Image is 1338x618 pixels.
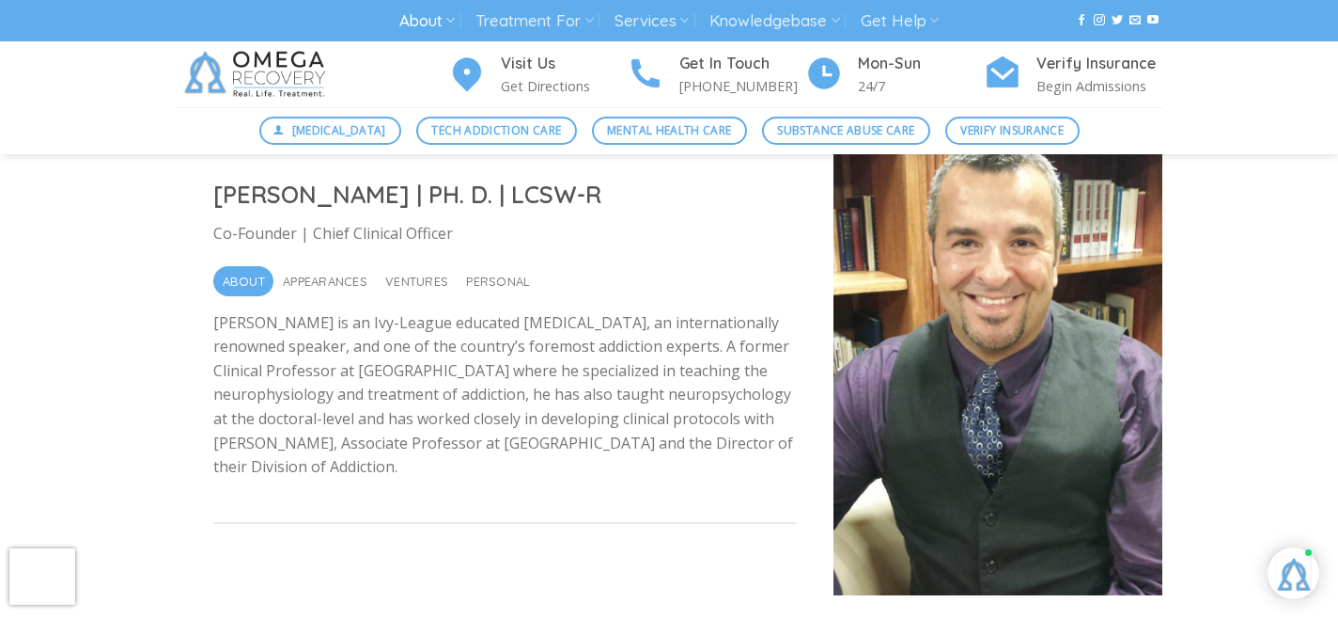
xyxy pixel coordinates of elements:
span: Mental Health Care [607,121,731,139]
a: Get Help [861,4,939,39]
h2: [PERSON_NAME] | PH. D. | LCSW-R [213,179,796,210]
a: Follow on Facebook [1076,14,1087,27]
span: Verify Insurance [960,121,1064,139]
p: Get Directions [501,75,627,97]
a: Treatment For [475,4,593,39]
a: Verify Insurance [945,117,1080,145]
a: Follow on Instagram [1094,14,1105,27]
p: [PERSON_NAME] is an Ivy-League educated [MEDICAL_DATA], an internationally renowned speaker, and ... [213,311,796,480]
a: Send us an email [1129,14,1141,27]
h4: Mon-Sun [858,52,984,76]
h4: Visit Us [501,52,627,76]
a: About [399,4,455,39]
a: Tech Addiction Care [416,117,577,145]
span: Ventures [385,266,448,296]
a: Verify Insurance Begin Admissions [984,52,1162,98]
a: Mental Health Care [592,117,747,145]
p: Co-Founder | Chief Clinical Officer [213,222,796,246]
span: Tech Addiction Care [431,121,561,139]
a: Visit Us Get Directions [448,52,627,98]
a: Follow on Twitter [1112,14,1123,27]
p: Begin Admissions [1036,75,1162,97]
a: [MEDICAL_DATA] [259,117,402,145]
a: Substance Abuse Care [762,117,930,145]
span: Personal [466,266,530,296]
a: Follow on YouTube [1147,14,1159,27]
a: Services [615,4,689,39]
span: Appearances [283,266,367,296]
p: 24/7 [858,75,984,97]
h4: Get In Touch [679,52,805,76]
span: Substance Abuse Care [777,121,914,139]
span: [MEDICAL_DATA] [292,121,386,139]
span: About [223,266,265,296]
a: Knowledgebase [709,4,839,39]
img: Omega Recovery [176,41,340,107]
a: Get In Touch [PHONE_NUMBER] [627,52,805,98]
p: [PHONE_NUMBER] [679,75,805,97]
h4: Verify Insurance [1036,52,1162,76]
